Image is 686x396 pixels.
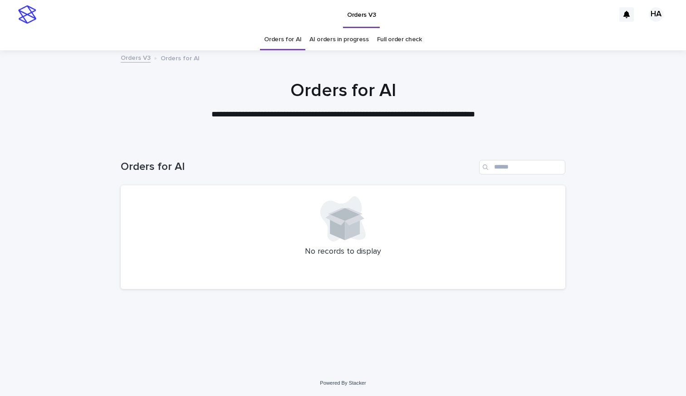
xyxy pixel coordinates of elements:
a: Orders V3 [121,52,151,63]
a: Powered By Stacker [320,380,366,386]
a: AI orders in progress [309,29,369,50]
p: No records to display [132,247,554,257]
div: HA [649,7,663,22]
img: stacker-logo-s-only.png [18,5,36,24]
p: Orders for AI [161,53,200,63]
h1: Orders for AI [121,80,565,101]
h1: Orders for AI [121,160,475,174]
input: Search [479,160,565,174]
a: Full order check [377,29,422,50]
a: Orders for AI [264,29,301,50]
